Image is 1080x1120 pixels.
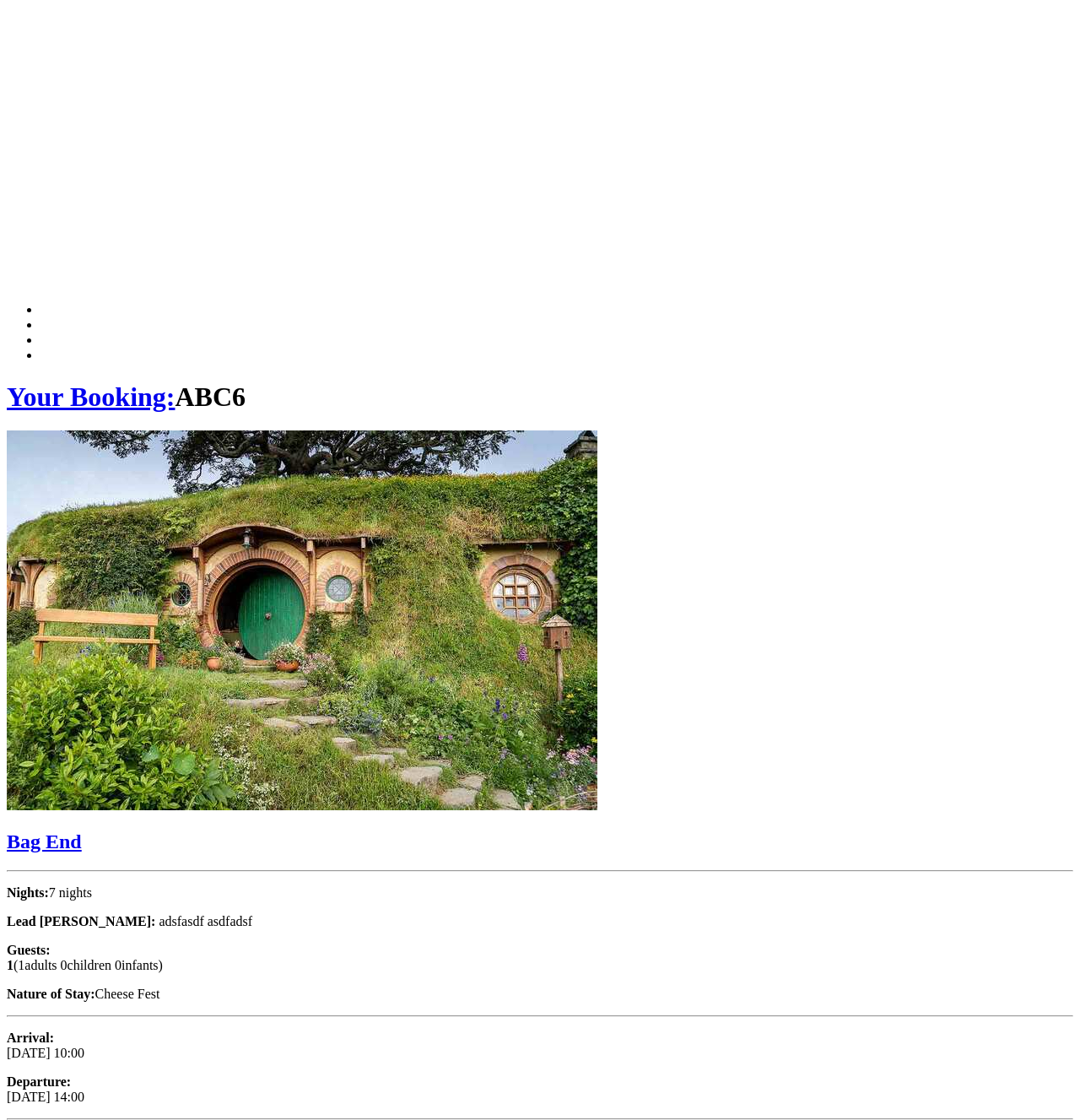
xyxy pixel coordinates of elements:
[7,943,51,957] strong: Guests:
[153,958,158,972] span: s
[7,885,49,900] strong: Nights:
[7,430,597,810] img: An image of 'Bag End'
[51,958,57,972] span: s
[7,987,1073,1002] p: Cheese Fest
[18,958,24,972] span: 1
[7,1074,71,1089] strong: Departure:
[7,798,1073,853] a: Bag End
[7,914,155,928] strong: Lead [PERSON_NAME]:
[7,381,1073,413] h1: ABC6
[7,885,1073,901] p: 7 nights
[94,958,111,972] span: ren
[7,1074,1073,1105] p: [DATE] 14:00
[7,958,13,972] strong: 1
[7,1031,54,1045] strong: Arrival:
[7,958,163,972] span: ( )
[159,914,252,928] span: adsfasdf asdfadsf
[7,831,1073,853] h2: Bag End
[7,1031,1073,1061] p: [DATE] 10:00
[111,958,159,972] span: infant
[7,987,95,1001] strong: Nature of Stay:
[115,958,121,972] span: 0
[18,958,57,972] span: adult
[57,958,111,972] span: child
[61,958,67,972] span: 0
[7,381,175,412] a: Your Booking:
